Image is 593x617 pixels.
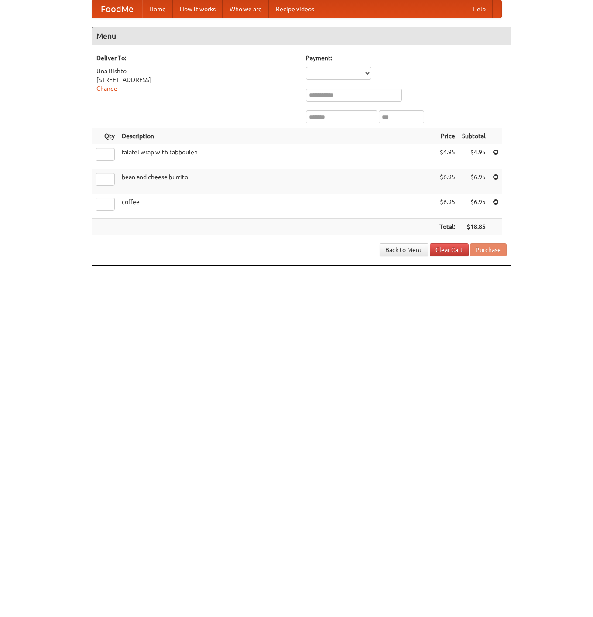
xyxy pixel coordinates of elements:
td: $6.95 [436,194,459,219]
a: Who we are [223,0,269,18]
a: FoodMe [92,0,142,18]
th: $18.85 [459,219,489,235]
h5: Payment: [306,54,507,62]
a: Clear Cart [430,243,469,256]
td: $4.95 [459,144,489,169]
a: Help [466,0,493,18]
div: Una Bishto [96,67,297,75]
a: Back to Menu [380,243,428,256]
div: [STREET_ADDRESS] [96,75,297,84]
td: $6.95 [459,169,489,194]
th: Total: [436,219,459,235]
h5: Deliver To: [96,54,297,62]
td: coffee [118,194,436,219]
a: How it works [173,0,223,18]
th: Qty [92,128,118,144]
td: bean and cheese burrito [118,169,436,194]
td: $6.95 [436,169,459,194]
a: Recipe videos [269,0,321,18]
a: Change [96,85,117,92]
td: $4.95 [436,144,459,169]
th: Description [118,128,436,144]
h4: Menu [92,27,511,45]
a: Home [142,0,173,18]
th: Subtotal [459,128,489,144]
button: Purchase [470,243,507,256]
td: $6.95 [459,194,489,219]
td: falafel wrap with tabbouleh [118,144,436,169]
th: Price [436,128,459,144]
